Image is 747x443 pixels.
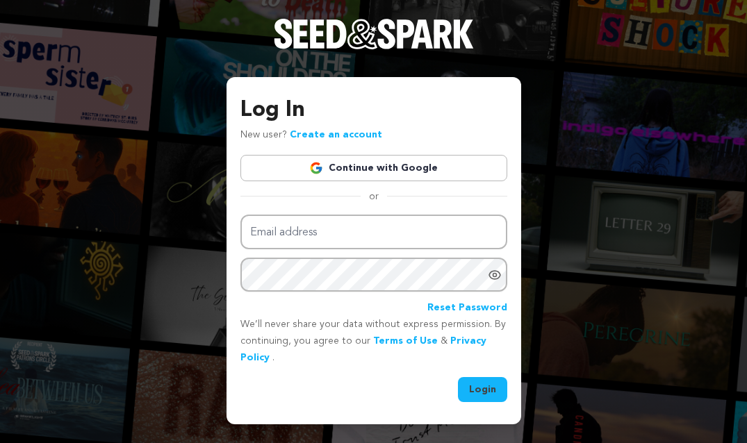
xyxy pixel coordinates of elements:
[274,19,474,49] img: Seed&Spark Logo
[240,317,507,366] p: We’ll never share your data without express permission. By continuing, you agree to our & .
[373,336,438,346] a: Terms of Use
[240,155,507,181] a: Continue with Google
[240,336,486,362] a: Privacy Policy
[290,130,382,140] a: Create an account
[488,268,502,282] a: Show password as plain text. Warning: this will display your password on the screen.
[240,94,507,127] h3: Log In
[309,161,323,175] img: Google logo
[240,127,382,144] p: New user?
[361,190,387,203] span: or
[458,377,507,402] button: Login
[240,215,507,250] input: Email address
[427,300,507,317] a: Reset Password
[274,19,474,77] a: Seed&Spark Homepage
